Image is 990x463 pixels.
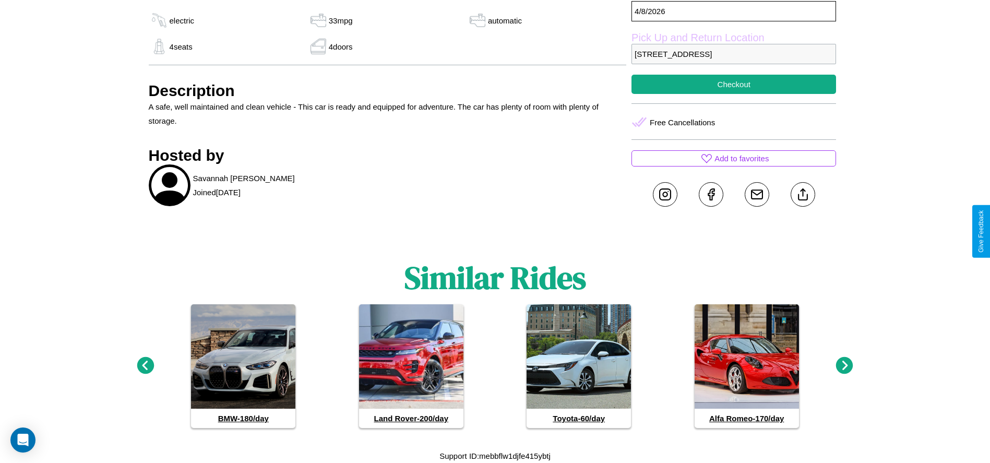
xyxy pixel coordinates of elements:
[308,13,329,28] img: gas
[631,150,836,167] button: Add to favorites
[149,13,170,28] img: gas
[714,151,769,165] p: Add to favorites
[488,14,522,28] p: automatic
[308,39,329,54] img: gas
[527,409,631,428] h4: Toyota - 60 /day
[359,304,463,428] a: Land Rover-200/day
[695,304,799,428] a: Alfa Romeo-170/day
[404,256,586,299] h1: Similar Rides
[695,409,799,428] h4: Alfa Romeo - 170 /day
[631,1,836,21] p: 4 / 8 / 2026
[631,32,836,44] label: Pick Up and Return Location
[170,14,195,28] p: electric
[527,304,631,428] a: Toyota-60/day
[631,44,836,64] p: [STREET_ADDRESS]
[193,171,295,185] p: Savannah [PERSON_NAME]
[149,100,627,128] p: A safe, well maintained and clean vehicle - This car is ready and equipped for adventure. The car...
[170,40,193,54] p: 4 seats
[439,449,551,463] p: Support ID: mebbflw1djfe415ybtj
[149,82,627,100] h3: Description
[650,115,715,129] p: Free Cancellations
[193,185,241,199] p: Joined [DATE]
[149,39,170,54] img: gas
[329,40,353,54] p: 4 doors
[977,210,985,253] div: Give Feedback
[191,409,295,428] h4: BMW - 180 /day
[631,75,836,94] button: Checkout
[359,409,463,428] h4: Land Rover - 200 /day
[149,147,627,164] h3: Hosted by
[329,14,353,28] p: 33 mpg
[10,428,35,453] div: Open Intercom Messenger
[467,13,488,28] img: gas
[191,304,295,428] a: BMW-180/day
